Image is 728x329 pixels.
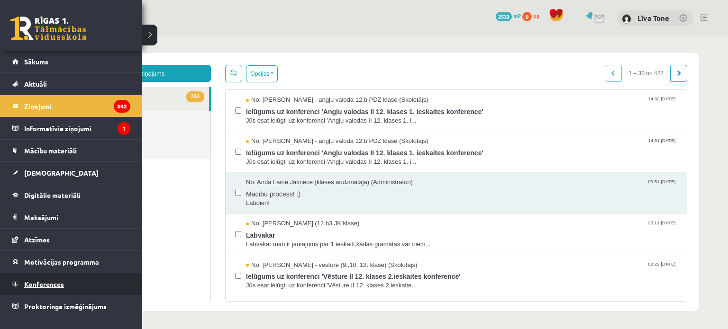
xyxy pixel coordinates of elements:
span: Aktuāli [24,80,47,88]
button: Opcijas [208,29,240,46]
span: 23:11 [DATE] [608,183,639,190]
span: No: [PERSON_NAME] - angļu valoda 12.b PDZ klase (Skolotājs) [208,100,391,109]
span: Mācību process! :) [208,151,639,162]
span: No: Anda Laine Jātniece (klases audzinātāja) (Administratori) [208,142,375,151]
span: Digitālie materiāli [24,191,81,199]
span: Jūs esat ielūgti uz konferenci 'Angļu valodas II 12. klases 1. i... [208,121,639,130]
legend: Informatīvie ziņojumi [24,117,130,139]
a: Informatīvie ziņojumi1 [12,117,130,139]
span: Labdien! [208,162,639,171]
span: 14:32 [DATE] [608,59,639,66]
span: [DEMOGRAPHIC_DATA] [24,169,99,177]
span: 14:31 [DATE] [608,100,639,107]
a: Jauns ziņojums [28,28,173,45]
a: Mācību materiāli [12,140,130,161]
i: 1 [118,122,130,135]
a: No: Anda Laine Jātniece (klases audzinātāja) (Administratori) 09:51 [DATE] Mācību process! :) Lab... [208,142,639,171]
span: Labvakar man ir jautajums par 1 ieskaiti,kadas gramatas var ņiem... [208,204,639,213]
span: Jūs esat ielūgti uz konferenci 'Vēsture II 12. klases 2.ieskaite... [208,245,639,254]
img: Līva Tone [622,14,631,24]
a: Maksājumi [12,206,130,228]
span: 0 [522,12,532,21]
a: [DEMOGRAPHIC_DATA] [12,162,130,184]
a: Sākums [12,51,130,72]
span: mP [513,12,521,19]
span: Proktoringa izmēģinājums [24,302,107,311]
span: Ielūgums uz konferenci 'Angļu valodas II 12. klases 1. ieskaites konference' [208,68,639,80]
span: Mācību materiāli [24,146,77,155]
span: No: [PERSON_NAME] (12.b3 JK klase) [208,183,321,192]
a: Motivācijas programma [12,251,130,273]
a: Ziņojumi342 [12,95,130,117]
a: 0 xp [522,12,544,19]
span: 08:22 [DATE] [608,224,639,231]
span: Sākums [24,57,48,66]
span: No: [PERSON_NAME] - angļu valoda 12.b PDZ klase (Skolotājs) [208,59,391,68]
legend: Maksājumi [24,206,130,228]
a: No: [PERSON_NAME] - vēsture (9.,10.,12. klase) (Skolotājs) 08:22 [DATE] Ielūgums uz konferenci 'V... [208,224,639,254]
a: Aktuāli [12,73,130,95]
a: Digitālie materiāli [12,184,130,206]
a: Konferences [12,273,130,295]
span: Motivācijas programma [24,258,99,266]
a: No: [PERSON_NAME] - angļu valoda 12.b PDZ klase (Skolotājs) 14:32 [DATE] Ielūgums uz konferenci '... [208,59,639,89]
a: No: [PERSON_NAME] - angļu valoda 12.b PDZ klase (Skolotājs) 14:31 [DATE] Ielūgums uz konferenci '... [208,100,639,130]
a: Dzēstie [28,98,173,123]
span: Labvakar [208,192,639,204]
a: Atzīmes [12,229,130,250]
span: Atzīmes [24,235,50,244]
span: xp [533,12,539,19]
legend: Ziņojumi [24,95,130,117]
a: 2532 mP [496,12,521,19]
a: Nosūtītie [28,74,173,98]
span: Ielūgums uz konferenci 'Angļu valodas II 12. klases 1. ieskaites konference' [208,109,639,121]
a: 342Ienākošie [28,50,171,74]
span: 2532 [496,12,512,21]
span: Jūs esat ielūgti uz konferenci 'Angļu valodas II 12. klases 1. i... [208,80,639,89]
span: 342 [148,55,166,66]
a: No: [PERSON_NAME] (12.b3 JK klase) 23:11 [DATE] Labvakar Labvakar man ir jautajums par 1 ieskaiti... [208,183,639,212]
a: Proktoringa izmēģinājums [12,295,130,317]
span: Konferences [24,280,64,288]
a: Līva Tone [637,13,669,23]
span: No: [PERSON_NAME] - vēsture (9.,10.,12. klase) (Skolotājs) [208,224,379,233]
a: Rīgas 1. Tālmācības vidusskola [10,17,86,40]
span: 09:51 [DATE] [608,142,639,149]
i: 342 [114,100,130,113]
span: 1 – 30 no 427 [584,28,633,45]
span: Ielūgums uz konferenci 'Vēsture II 12. klases 2.ieskaites konference' [208,233,639,245]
